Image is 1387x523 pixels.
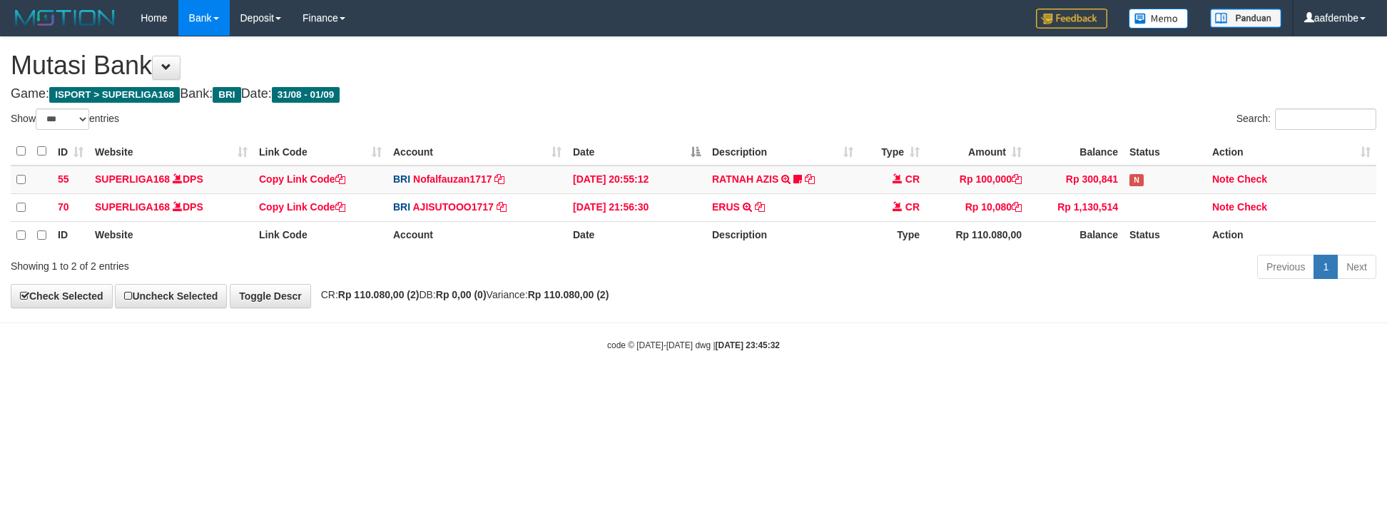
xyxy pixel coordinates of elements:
a: SUPERLIGA168 [95,201,170,213]
a: Copy Link Code [259,173,345,185]
td: [DATE] 20:55:12 [567,166,706,194]
th: Type: activate to sort column ascending [859,138,925,166]
strong: [DATE] 23:45:32 [716,340,780,350]
strong: Rp 110.080,00 (2) [338,289,420,300]
span: 55 [58,173,69,185]
label: Search: [1236,108,1376,130]
td: [DATE] 21:56:30 [567,193,706,221]
th: Balance [1027,138,1124,166]
a: Previous [1257,255,1314,279]
td: Rp 10,080 [925,193,1027,221]
a: Copy AJISUTOOO1717 to clipboard [497,201,507,213]
th: Action [1206,221,1376,249]
select: Showentries [36,108,89,130]
span: BRI [213,87,240,103]
a: Check Selected [11,284,113,308]
a: 1 [1314,255,1338,279]
th: Amount: activate to sort column ascending [925,138,1027,166]
th: Website [89,221,253,249]
strong: Rp 110.080,00 (2) [528,289,609,300]
td: DPS [89,193,253,221]
label: Show entries [11,108,119,130]
span: BRI [393,173,410,185]
div: Showing 1 to 2 of 2 entries [11,253,567,273]
span: 70 [58,201,69,213]
th: ID [52,221,89,249]
small: code © [DATE]-[DATE] dwg | [607,340,780,350]
td: DPS [89,166,253,194]
th: Website: activate to sort column ascending [89,138,253,166]
span: CR [905,201,920,213]
img: Button%20Memo.svg [1129,9,1189,29]
span: BRI [393,201,410,213]
th: Link Code [253,221,387,249]
a: Check [1237,173,1267,185]
span: Has Note [1129,174,1144,186]
th: Date [567,221,706,249]
span: 31/08 - 01/09 [272,87,340,103]
th: Description [706,221,859,249]
th: Balance [1027,221,1124,249]
th: ID: activate to sort column ascending [52,138,89,166]
a: SUPERLIGA168 [95,173,170,185]
img: panduan.png [1210,9,1281,28]
a: Copy Nofalfauzan1717 to clipboard [494,173,504,185]
span: CR: DB: Variance: [314,289,609,300]
a: Toggle Descr [230,284,311,308]
th: Status [1124,138,1206,166]
a: Copy Rp 100,000 to clipboard [1012,173,1022,185]
th: Status [1124,221,1206,249]
th: Action: activate to sort column ascending [1206,138,1376,166]
th: Date: activate to sort column descending [567,138,706,166]
img: Feedback.jpg [1036,9,1107,29]
img: MOTION_logo.png [11,7,119,29]
th: Type [859,221,925,249]
a: Copy ERUS to clipboard [755,201,765,213]
h1: Mutasi Bank [11,51,1376,80]
strong: Rp 0,00 (0) [436,289,487,300]
a: ERUS [712,201,740,213]
a: Next [1337,255,1376,279]
h4: Game: Bank: Date: [11,87,1376,101]
a: Note [1212,201,1234,213]
a: RATNAH AZIS [712,173,778,185]
a: Copy Link Code [259,201,345,213]
span: CR [905,173,920,185]
td: Rp 1,130,514 [1027,193,1124,221]
a: Note [1212,173,1234,185]
a: Nofalfauzan1717 [413,173,492,185]
th: Account: activate to sort column ascending [387,138,567,166]
a: Uncheck Selected [115,284,227,308]
span: ISPORT > SUPERLIGA168 [49,87,180,103]
th: Description: activate to sort column ascending [706,138,859,166]
th: Rp 110.080,00 [925,221,1027,249]
td: Rp 100,000 [925,166,1027,194]
td: Rp 300,841 [1027,166,1124,194]
th: Account [387,221,567,249]
th: Link Code: activate to sort column ascending [253,138,387,166]
input: Search: [1275,108,1376,130]
a: Check [1237,201,1267,213]
a: Copy Rp 10,080 to clipboard [1012,201,1022,213]
a: AJISUTOOO1717 [413,201,494,213]
a: Copy RATNAH AZIS to clipboard [805,173,815,185]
